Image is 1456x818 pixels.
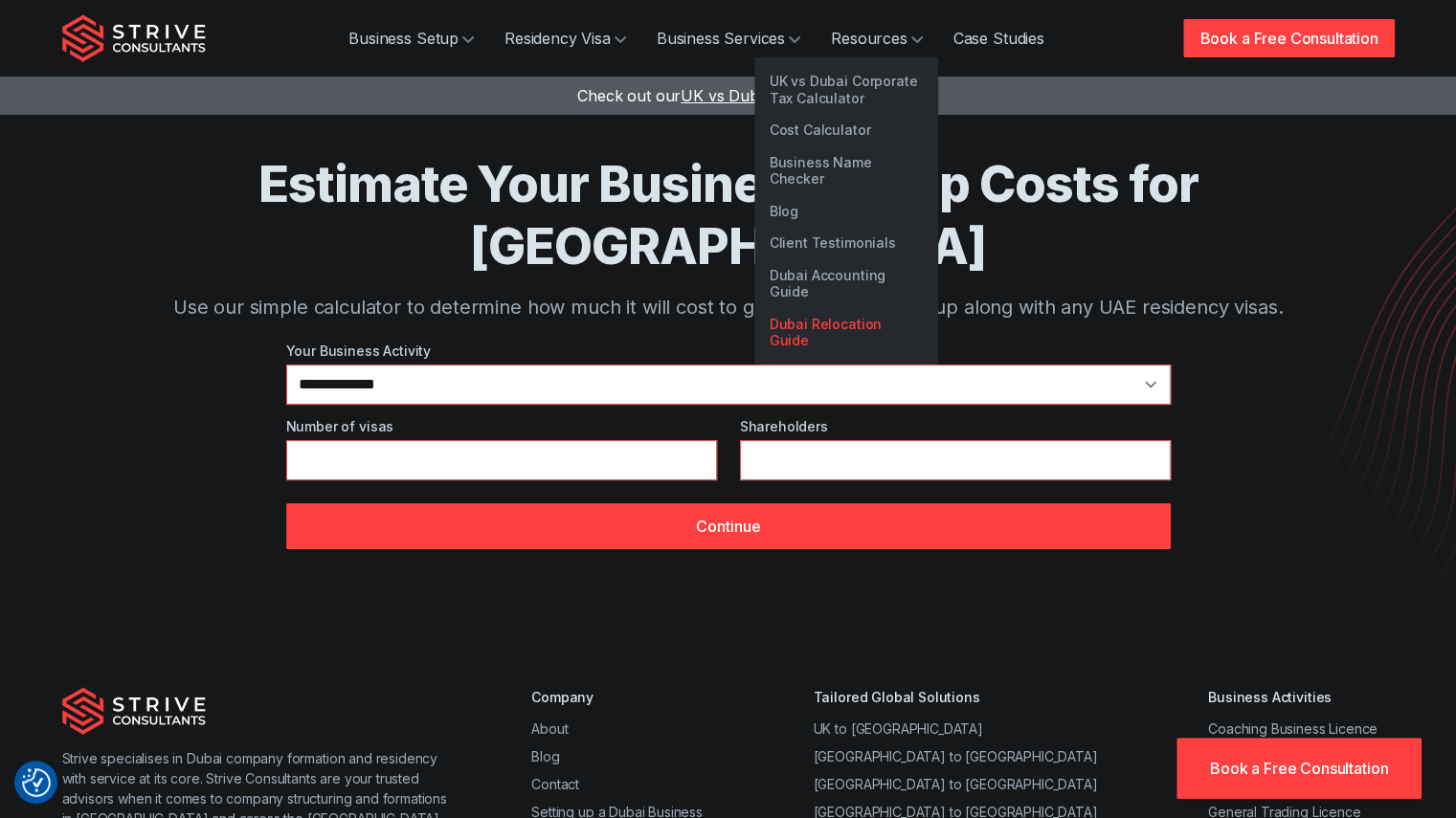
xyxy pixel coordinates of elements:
a: [GEOGRAPHIC_DATA] to [GEOGRAPHIC_DATA] [813,748,1097,764]
div: Business Activities [1208,687,1395,707]
a: Coaching Business Licence [1208,720,1378,737]
label: Number of visas [286,416,717,436]
a: Book a Free Consultation [1183,19,1394,57]
a: Contact [531,776,579,792]
a: Case Studies [938,19,1060,57]
label: Your Business Activity [286,341,1171,361]
a: UK vs Dubai Corporate Tax Calculator [754,65,938,114]
button: Consent Preferences [22,768,51,797]
a: Cost Calculator [754,114,938,146]
label: Shareholders [740,416,1171,436]
a: Residency Visa [489,19,641,57]
img: Strive Consultants [62,14,206,62]
a: Dubai Relocation Guide [754,308,938,357]
a: Client Testimonials [754,227,938,259]
button: Continue [286,503,1171,549]
div: Tailored Global Solutions [813,687,1097,707]
a: Dubai Accounting Guide [754,259,938,308]
span: UK vs Dubai Tax Calculator [681,86,879,105]
h1: Estimate Your Business Setup Costs for [GEOGRAPHIC_DATA] [139,153,1318,277]
img: Revisit consent button [22,768,51,797]
a: Blog [754,195,938,228]
a: Business Name Checker [754,146,938,195]
a: Check out ourUK vs Dubai Tax Calculator [577,86,879,105]
div: Company [531,687,703,707]
a: Book a Free Consultation [1176,738,1422,799]
img: Strive Consultants [62,687,206,735]
a: About [531,720,568,737]
a: Blog [531,748,559,764]
a: Resources [816,19,938,57]
a: Business Setup [333,19,489,57]
a: [GEOGRAPHIC_DATA] to [GEOGRAPHIC_DATA] [813,776,1097,792]
p: Use our simple calculator to determine how much it will cost to get your business setup along wit... [139,293,1318,321]
a: Business Services [641,19,816,57]
a: UK to [GEOGRAPHIC_DATA] [813,720,982,737]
